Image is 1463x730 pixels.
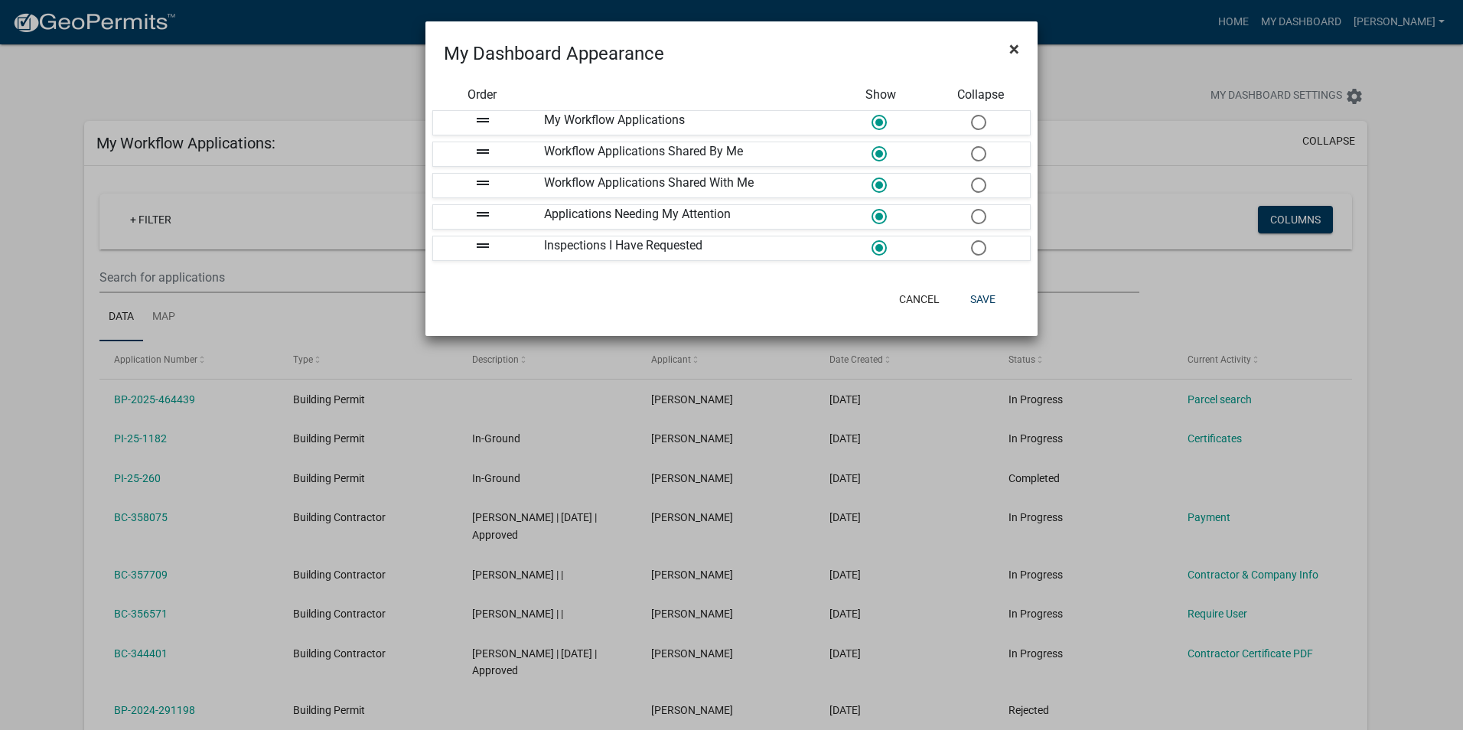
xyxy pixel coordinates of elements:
[533,174,831,197] div: Workflow Applications Shared With Me
[533,142,831,166] div: Workflow Applications Shared By Me
[533,205,831,229] div: Applications Needing My Attention
[474,205,492,223] i: drag_handle
[474,174,492,192] i: drag_handle
[1009,38,1019,60] span: ×
[931,86,1031,104] div: Collapse
[432,86,532,104] div: Order
[474,142,492,161] i: drag_handle
[533,111,831,135] div: My Workflow Applications
[474,111,492,129] i: drag_handle
[958,285,1008,313] button: Save
[444,40,664,67] h4: My Dashboard Appearance
[831,86,930,104] div: Show
[887,285,952,313] button: Cancel
[474,236,492,255] i: drag_handle
[533,236,831,260] div: Inspections I Have Requested
[997,28,1031,70] button: Close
